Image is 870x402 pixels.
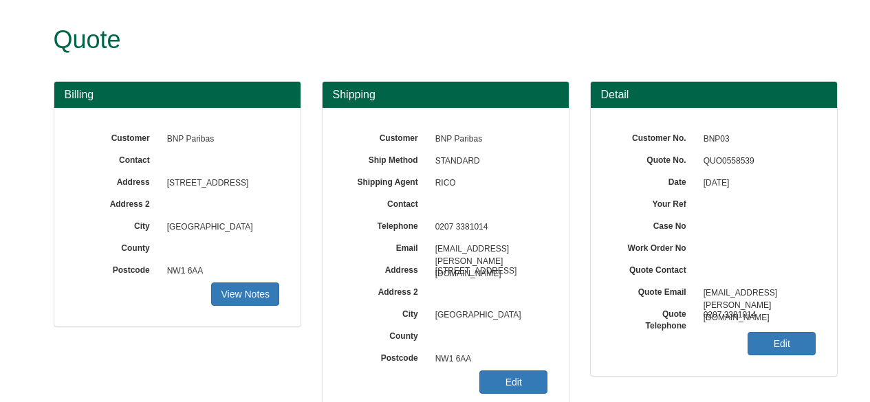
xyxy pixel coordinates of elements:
label: Address [75,172,160,188]
span: BNP03 [697,129,816,150]
span: NW1 6AA [160,260,280,282]
span: [GEOGRAPHIC_DATA] [160,216,280,238]
label: Work Order No [611,238,697,254]
h3: Shipping [333,89,558,101]
label: Address 2 [343,282,428,298]
span: STANDARD [428,150,548,172]
label: Quote Telephone [611,304,697,332]
label: Contact [343,194,428,210]
label: Contact [75,150,160,166]
span: 0207 3381014 [428,216,548,238]
span: [STREET_ADDRESS] [428,260,548,282]
label: City [343,304,428,320]
label: Quote Contact [611,260,697,276]
span: QUO0558539 [697,150,816,172]
span: BNP Paribas [428,129,548,150]
label: County [343,326,428,342]
span: BNP Paribas [160,129,280,150]
label: Your Ref [611,194,697,210]
label: Case No [611,216,697,232]
label: Ship Method [343,150,428,166]
span: [GEOGRAPHIC_DATA] [428,304,548,326]
h3: Billing [65,89,290,101]
a: View Notes [211,282,279,306]
label: Customer No. [611,129,697,144]
span: [STREET_ADDRESS] [160,172,280,194]
label: Address [343,260,428,276]
label: City [75,216,160,232]
span: NW1 6AA [428,348,548,370]
span: 0207 3381014 [697,304,816,326]
label: Customer [343,129,428,144]
label: Quote Email [611,282,697,298]
h1: Quote [54,26,786,54]
label: Postcode [343,348,428,364]
a: Edit [479,370,547,394]
h3: Detail [601,89,827,101]
label: Date [611,172,697,188]
label: Quote No. [611,150,697,166]
label: Shipping Agent [343,172,428,188]
span: [EMAIL_ADDRESS][PERSON_NAME][DOMAIN_NAME] [697,282,816,304]
span: [DATE] [697,172,816,194]
label: County [75,238,160,254]
label: Telephone [343,216,428,232]
label: Email [343,238,428,254]
label: Address 2 [75,194,160,210]
label: Postcode [75,260,160,276]
label: Customer [75,129,160,144]
span: RICO [428,172,548,194]
a: Edit [748,332,816,355]
span: [EMAIL_ADDRESS][PERSON_NAME][DOMAIN_NAME] [428,238,548,260]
